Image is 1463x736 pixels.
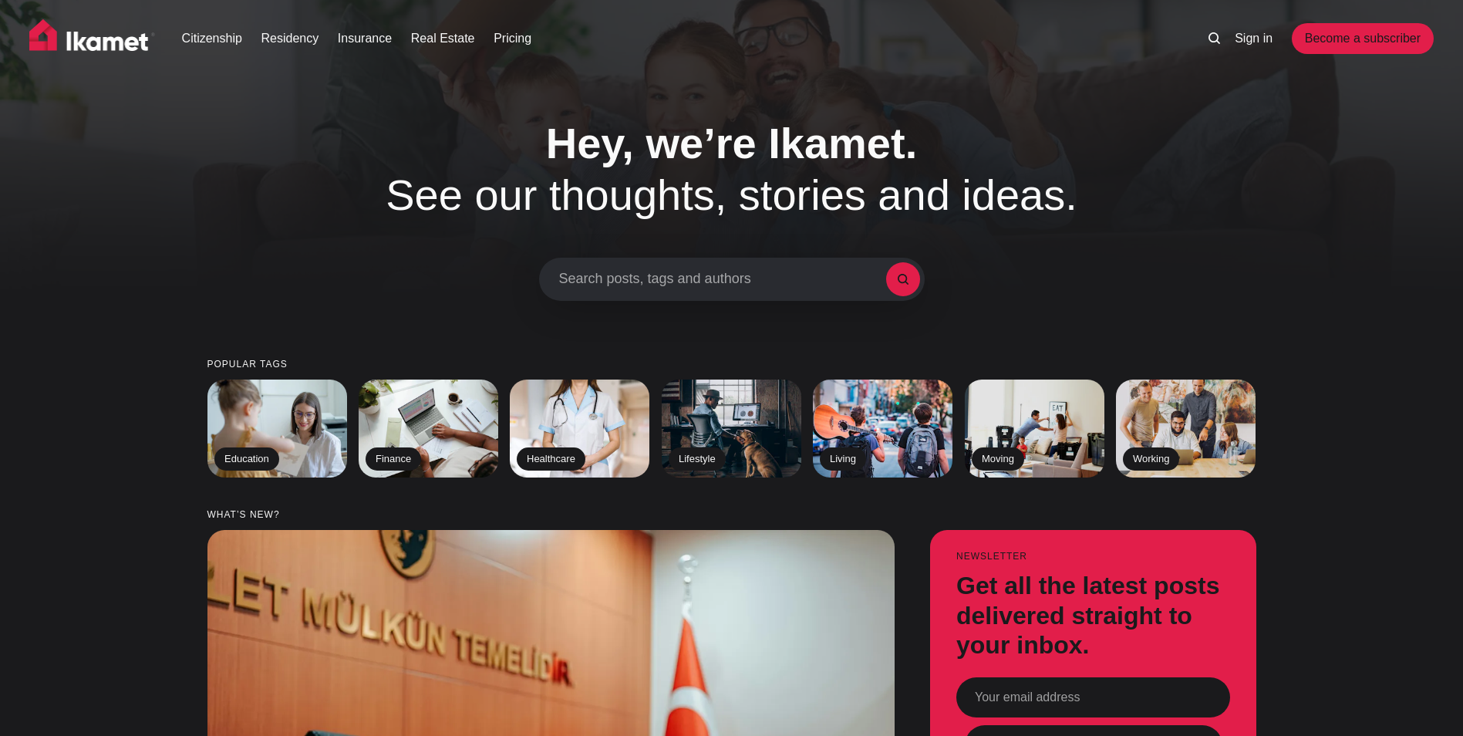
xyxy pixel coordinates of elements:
h3: Get all the latest posts delivered straight to your inbox. [956,571,1230,660]
img: Ikamet home [29,19,156,58]
h2: Lifestyle [669,447,726,471]
h2: Working [1123,447,1179,471]
h2: Education [214,447,279,471]
h2: Healthcare [517,447,585,471]
h2: Finance [366,447,421,471]
h2: Living [820,447,866,471]
input: Your email address [956,677,1230,717]
a: Education [207,380,347,478]
a: Citizenship [182,29,242,48]
a: Residency [261,29,319,48]
h2: Moving [972,447,1024,471]
small: Popular tags [207,360,1256,370]
a: Sign in [1235,29,1273,48]
a: Moving [965,380,1104,478]
span: Search posts, tags and authors [559,271,886,288]
a: Become a subscriber [1292,23,1434,54]
a: Pricing [494,29,531,48]
a: Lifestyle [662,380,801,478]
a: Working [1116,380,1256,478]
small: What’s new? [207,510,1256,520]
a: Living [813,380,952,478]
a: Healthcare [510,380,649,478]
a: Insurance [338,29,392,48]
span: Hey, we’re Ikamet. [546,119,917,167]
a: Finance [359,380,498,478]
a: Real Estate [411,29,475,48]
small: Newsletter [956,552,1230,562]
h1: See our thoughts, stories and ideas. [339,117,1125,221]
